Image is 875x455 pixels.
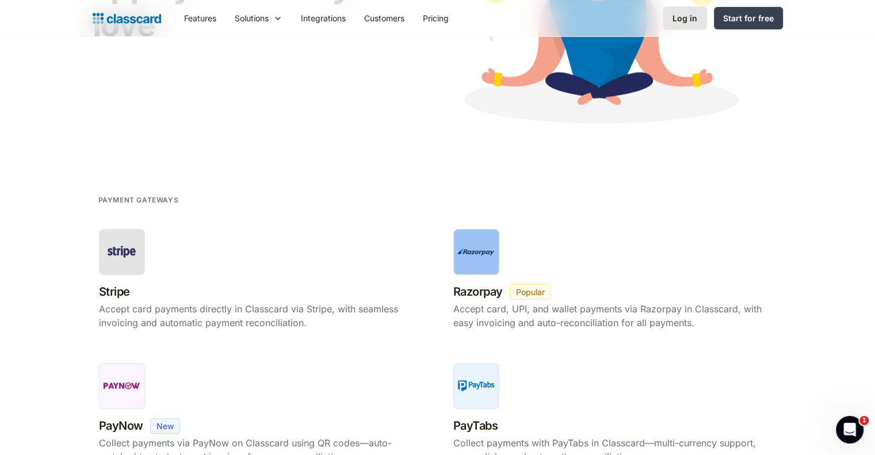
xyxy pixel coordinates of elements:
[453,282,503,302] h3: Razorpay
[104,378,140,393] img: PayNow
[723,12,774,24] div: Start for free
[99,282,130,302] h3: Stripe
[99,416,143,436] h3: PayNow
[104,243,140,260] img: Stripe
[714,7,783,29] a: Start for free
[156,420,174,432] div: New
[292,5,355,31] a: Integrations
[836,416,863,443] iframe: Intercom live chat
[516,286,545,298] div: Popular
[663,6,707,30] a: Log in
[175,5,226,31] a: Features
[355,5,414,31] a: Customers
[235,12,269,24] div: Solutions
[447,223,783,338] a: RazorpayRazorpayPopularAccept card, UPI, and wallet payments via Razorpay in Classcard, with easy...
[226,5,292,31] div: Solutions
[453,416,498,436] h3: PayTabs
[98,194,179,205] h2: Payment gateways
[99,302,422,330] div: Accept card payments directly in Classcard via Stripe, with seamless invoicing and automatic paym...
[93,10,161,26] a: home
[458,380,495,391] img: PayTabs
[458,248,495,256] img: Razorpay
[414,5,458,31] a: Pricing
[93,223,429,338] a: StripeStripeAccept card payments directly in Classcard via Stripe, with seamless invoicing and au...
[673,12,697,24] div: Log in
[859,416,869,425] span: 1
[453,302,777,330] div: Accept card, UPI, and wallet payments via Razorpay in Classcard, with easy invoicing and auto-rec...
